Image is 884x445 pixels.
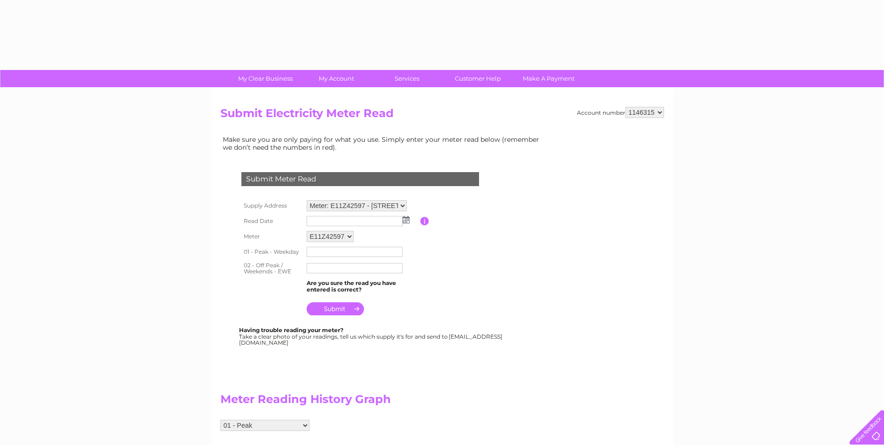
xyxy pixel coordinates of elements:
[369,70,445,87] a: Services
[420,217,429,225] input: Information
[227,70,304,87] a: My Clear Business
[304,278,420,295] td: Are you sure the read you have entered is correct?
[239,327,504,346] div: Take a clear photo of your readings, tell us which supply it's for and send to [EMAIL_ADDRESS][DO...
[239,259,304,278] th: 02 - Off Peak / Weekends - EWE
[239,244,304,259] th: 01 - Peak - Weekday
[307,302,364,315] input: Submit
[239,327,343,334] b: Having trouble reading your meter?
[239,198,304,214] th: Supply Address
[403,216,410,223] img: ...
[239,214,304,229] th: Read Date
[241,172,479,186] div: Submit Meter Read
[577,107,664,118] div: Account number
[220,133,547,153] td: Make sure you are only paying for what you use. Simply enter your meter read below (remember we d...
[220,393,547,410] h2: Meter Reading History Graph
[439,70,516,87] a: Customer Help
[239,229,304,244] th: Meter
[298,70,375,87] a: My Account
[510,70,587,87] a: Make A Payment
[220,107,664,125] h2: Submit Electricity Meter Read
